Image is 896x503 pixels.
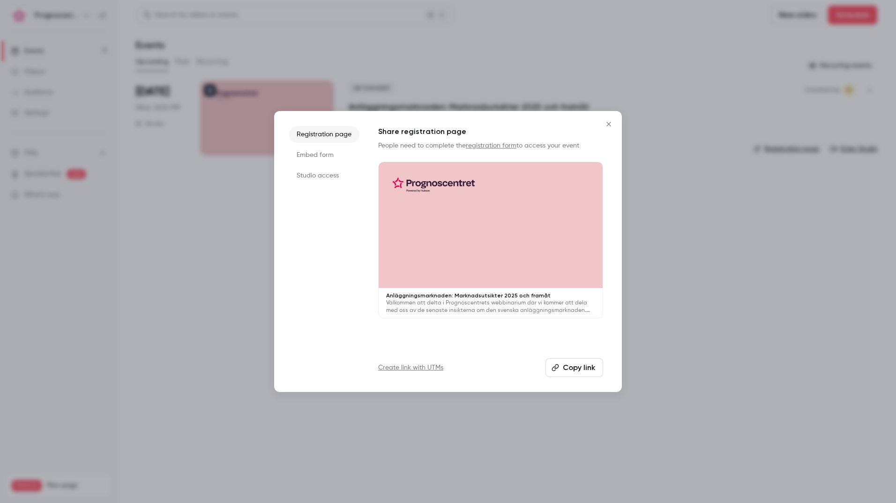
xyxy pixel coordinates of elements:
p: Anläggningsmarknaden: Marknadsutsikter 2025 och framåt [386,292,595,299]
li: Studio access [289,167,359,184]
a: Anläggningsmarknaden: Marknadsutsikter 2025 och framåtVälkommen att delta i Prognoscentrets webbi... [378,162,603,318]
p: People need to complete the to access your event [378,141,603,150]
p: Välkommen att delta i Prognoscentrets webbinarium där vi kommer att dela med oss av de senaste in... [386,299,595,314]
li: Embed form [289,147,359,163]
h1: Share registration page [378,126,603,137]
button: Close [599,115,618,133]
a: Create link with UTMs [378,363,443,372]
a: registration form [466,142,516,149]
li: Registration page [289,126,359,143]
button: Copy link [545,358,603,377]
